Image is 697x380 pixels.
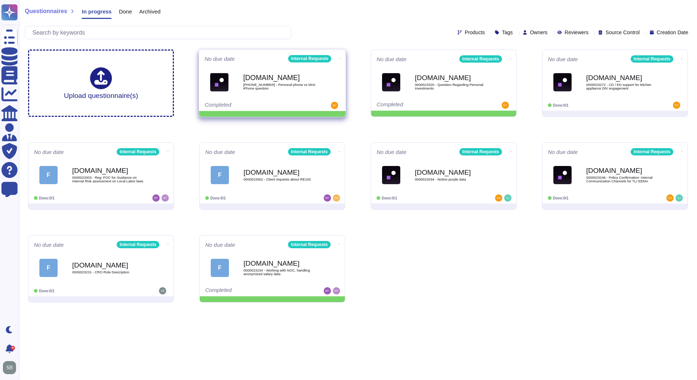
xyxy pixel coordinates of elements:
img: user [673,102,680,109]
img: user [159,287,166,294]
span: 0000023246 - Policy Confirmation: Internal Communication Channels for TLI EEMA [586,176,659,183]
span: Questionnaires [25,8,67,14]
div: Internal Requests [288,241,331,248]
span: In progress [82,9,112,14]
img: user [331,102,338,109]
span: Owners [530,30,548,35]
img: user [495,194,502,202]
b: [DOMAIN_NAME] [415,74,488,81]
b: [DOMAIN_NAME] [244,260,316,267]
span: No due date [34,242,64,248]
img: Logo [382,73,400,91]
span: No due date [377,56,406,62]
span: 0000023303 - Reg: POC for Guidance on Internal Risk assessment on Local Labor laws [72,176,145,183]
img: user [324,194,331,202]
div: Completed [377,102,466,109]
span: No due date [548,56,578,62]
div: Internal Requests [117,148,159,155]
img: user [675,194,683,202]
img: user [3,361,16,374]
b: [DOMAIN_NAME] [415,169,488,176]
div: 9+ [11,346,15,350]
b: [DOMAIN_NAME] [72,262,145,269]
button: user [1,360,21,376]
div: Internal Requests [459,148,502,155]
div: Internal Requests [631,55,673,63]
span: Done: 0/1 [210,196,226,200]
span: Source Control [606,30,639,35]
div: Internal Requests [288,55,331,62]
img: Logo [210,73,229,91]
b: [DOMAIN_NAME] [586,167,659,174]
span: 0000023320 - Question Regarding Personal Investments [415,83,488,90]
img: user [324,287,331,294]
span: 0000023302 - Client requests about RE100 [244,178,316,181]
img: user [504,194,511,202]
div: Completed [205,287,295,294]
span: Done: 0/1 [39,289,54,293]
input: Search by keywords [29,26,291,39]
div: Internal Requests [288,148,331,155]
div: Internal Requests [459,55,502,63]
img: user [333,194,340,202]
span: [PHONE_NUMBER] - Personal phone vs McK iPhone question [243,83,317,90]
div: F [211,166,229,184]
span: Tags [502,30,513,35]
span: No due date [548,149,578,155]
img: Logo [553,73,572,91]
img: Logo [553,166,572,184]
img: user [161,194,169,202]
span: No due date [34,149,64,155]
div: F [39,166,58,184]
div: Internal Requests [117,241,159,248]
div: F [211,259,229,277]
span: Products [465,30,485,35]
span: 0000023294 - Notion purple data [415,178,488,181]
span: No due date [205,242,235,248]
img: user [666,194,674,202]
span: 0000023154 - Working with NOC, handling anonymized salary data [244,269,316,276]
b: [DOMAIN_NAME] [586,74,659,81]
span: 0000023272 - CD / ED support for kitchen appliance DtV engagement [586,83,659,90]
span: 0000023231 - CRO Role Description [72,270,145,274]
span: Archived [139,9,160,14]
img: user [502,102,509,109]
span: Done: 0/1 [553,196,568,200]
b: [DOMAIN_NAME] [72,167,145,174]
b: [DOMAIN_NAME] [243,74,317,81]
img: Logo [382,166,400,184]
span: Creation Date [657,30,688,35]
span: Done: 0/1 [553,103,568,107]
span: Done [119,9,132,14]
span: No due date [205,56,235,62]
span: Done: 0/1 [39,196,54,200]
b: [DOMAIN_NAME] [244,169,316,176]
span: No due date [205,149,235,155]
div: Internal Requests [631,148,673,155]
span: No due date [377,149,406,155]
div: Upload questionnaire(s) [64,67,138,99]
div: F [39,259,58,277]
img: user [152,194,160,202]
span: Reviewers [565,30,588,35]
img: user [333,287,340,294]
div: Completed [205,102,295,109]
span: Done: 0/1 [382,196,397,200]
